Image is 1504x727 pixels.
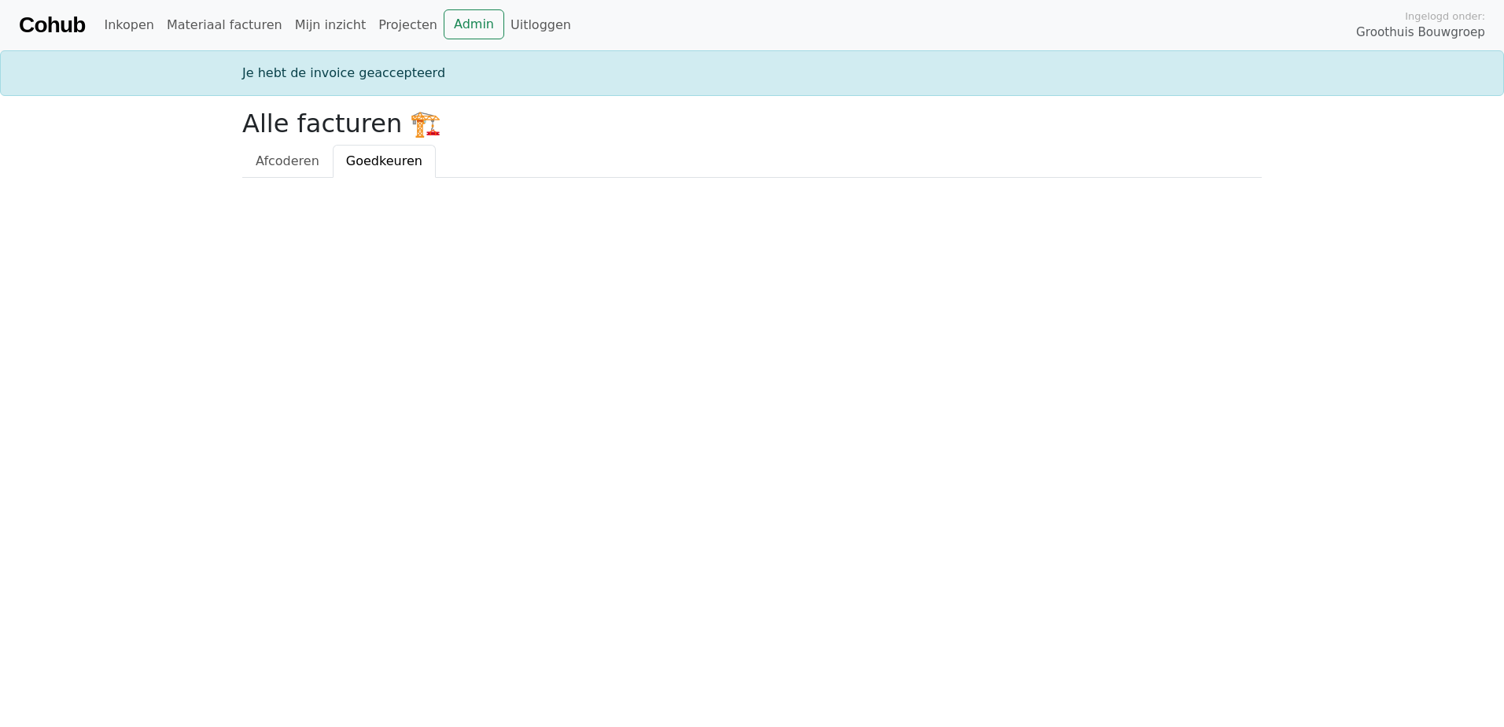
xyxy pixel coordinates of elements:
[289,9,373,41] a: Mijn inzicht
[160,9,289,41] a: Materiaal facturen
[444,9,504,39] a: Admin
[1405,9,1485,24] span: Ingelogd onder:
[1356,24,1485,42] span: Groothuis Bouwgroep
[346,153,422,168] span: Goedkeuren
[242,145,333,178] a: Afcoderen
[504,9,577,41] a: Uitloggen
[19,6,85,44] a: Cohub
[98,9,160,41] a: Inkopen
[256,153,319,168] span: Afcoderen
[233,64,1271,83] div: Je hebt de invoice geaccepteerd
[333,145,436,178] a: Goedkeuren
[372,9,444,41] a: Projecten
[242,109,1262,138] h2: Alle facturen 🏗️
